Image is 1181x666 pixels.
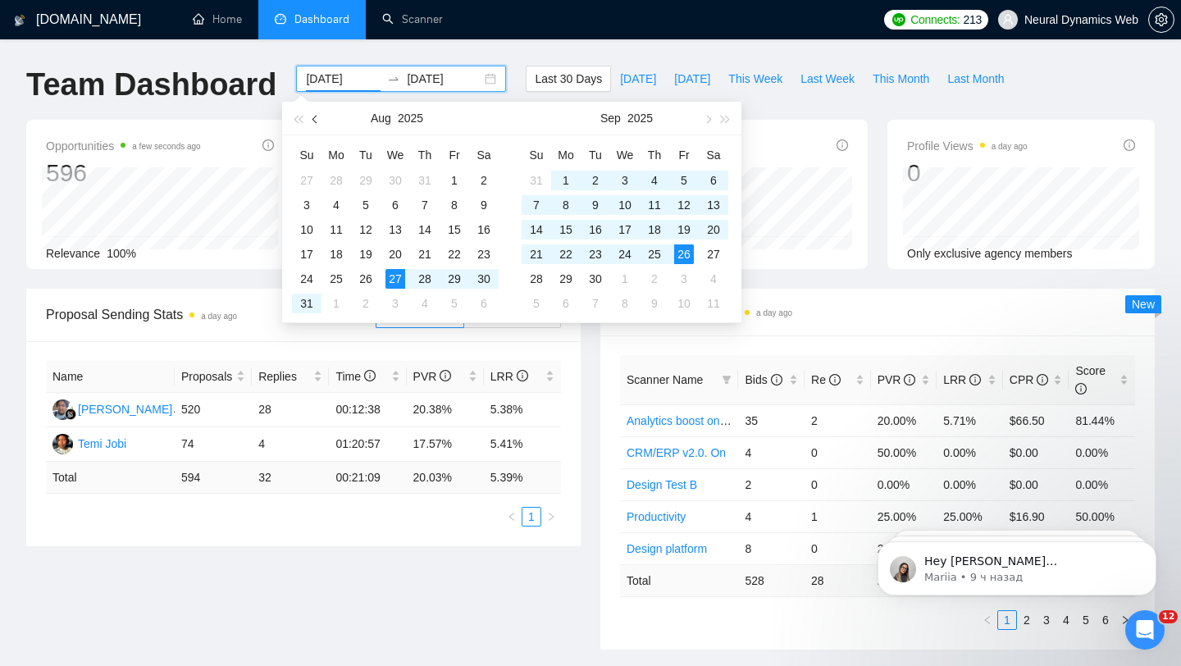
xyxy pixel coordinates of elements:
[527,171,546,190] div: 31
[527,244,546,264] div: 21
[674,171,694,190] div: 5
[335,370,375,383] span: Time
[297,171,317,190] div: 27
[326,220,346,239] div: 11
[490,370,528,383] span: LRR
[1037,374,1048,385] span: info-circle
[484,427,561,462] td: 5.41%
[704,195,723,215] div: 13
[474,171,494,190] div: 2
[627,102,653,135] button: 2025
[837,139,848,151] span: info-circle
[326,195,346,215] div: 4
[297,269,317,289] div: 24
[46,157,201,189] div: 596
[1002,14,1014,25] span: user
[699,168,728,193] td: 2025-09-06
[351,168,381,193] td: 2025-07-29
[71,48,282,305] span: Hey [PERSON_NAME][EMAIL_ADDRESS][DOMAIN_NAME], Looks like your Upwork agency ValsyDev 🤖 AI Platfo...
[326,171,346,190] div: 28
[445,269,464,289] div: 29
[262,139,274,151] span: info-circle
[1148,13,1174,26] a: setting
[1125,610,1165,650] iframe: Intercom live chat
[415,171,435,190] div: 31
[326,244,346,264] div: 18
[440,291,469,316] td: 2025-09-05
[556,220,576,239] div: 15
[873,70,929,88] span: This Month
[410,267,440,291] td: 2025-08-28
[469,168,499,193] td: 2025-08-02
[600,102,621,135] button: Sep
[620,70,656,88] span: [DATE]
[522,507,541,527] li: 1
[410,242,440,267] td: 2025-08-21
[907,247,1073,260] span: Only exclusive agency members
[175,427,252,462] td: 74
[728,70,782,88] span: This Week
[364,370,376,381] span: info-circle
[964,11,982,29] span: 213
[175,393,252,427] td: 520
[640,242,669,267] td: 2025-09-25
[522,217,551,242] td: 2025-09-14
[329,393,406,427] td: 00:12:38
[52,434,73,454] img: T
[627,446,726,459] a: CRM/ERP v2.0. On
[791,66,864,92] button: Last Week
[669,193,699,217] td: 2025-09-12
[410,193,440,217] td: 2025-08-07
[294,12,349,26] span: Dashboard
[699,193,728,217] td: 2025-09-13
[385,244,405,264] div: 20
[78,400,172,418] div: [PERSON_NAME]
[445,220,464,239] div: 15
[581,168,610,193] td: 2025-09-02
[527,269,546,289] div: 28
[704,220,723,239] div: 20
[581,217,610,242] td: 2025-09-16
[517,370,528,381] span: info-circle
[410,217,440,242] td: 2025-08-14
[1132,298,1155,311] span: New
[1148,7,1174,33] button: setting
[381,242,410,267] td: 2025-08-20
[522,168,551,193] td: 2025-08-31
[297,244,317,264] div: 17
[551,242,581,267] td: 2025-09-22
[52,399,73,420] img: AS
[321,267,351,291] td: 2025-08-25
[992,142,1028,151] time: a day ago
[756,308,792,317] time: a day ago
[440,168,469,193] td: 2025-08-01
[627,478,697,491] a: Design Test B
[474,244,494,264] div: 23
[522,242,551,267] td: 2025-09-21
[415,269,435,289] div: 28
[351,193,381,217] td: 2025-08-05
[469,291,499,316] td: 2025-09-06
[440,193,469,217] td: 2025-08-08
[381,193,410,217] td: 2025-08-06
[398,102,423,135] button: 2025
[610,217,640,242] td: 2025-09-17
[745,373,782,386] span: Bids
[381,291,410,316] td: 2025-09-03
[674,195,694,215] div: 12
[413,370,452,383] span: PVR
[800,70,855,88] span: Last Week
[586,294,605,313] div: 7
[410,291,440,316] td: 2025-09-04
[329,427,406,462] td: 01:20:57
[640,142,669,168] th: Th
[469,217,499,242] td: 2025-08-16
[1075,383,1087,395] span: info-circle
[474,220,494,239] div: 16
[351,267,381,291] td: 2025-08-26
[351,291,381,316] td: 2025-09-02
[292,168,321,193] td: 2025-07-27
[1149,13,1174,26] span: setting
[522,142,551,168] th: Su
[704,244,723,264] div: 27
